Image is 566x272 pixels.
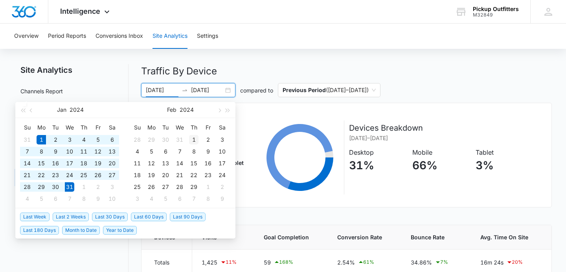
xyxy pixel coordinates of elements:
[34,157,48,169] td: 2024-01-15
[62,134,77,146] td: 2024-01-03
[189,170,198,180] div: 22
[22,135,32,144] div: 31
[187,146,201,157] td: 2024-02-08
[105,157,119,169] td: 2024-01-20
[144,181,158,193] td: 2024-02-26
[349,134,539,142] p: [DATE] – [DATE]
[132,135,142,144] div: 28
[77,181,91,193] td: 2024-02-01
[51,159,60,168] div: 16
[283,87,326,93] p: Previous Period
[175,135,184,144] div: 31
[22,194,32,204] div: 4
[173,146,187,157] td: 2024-02-07
[189,147,198,156] div: 8
[201,181,215,193] td: 2024-03-01
[476,157,533,174] p: 3%
[20,146,34,157] td: 2024-01-07
[349,157,407,174] p: 31%
[65,135,74,144] div: 3
[215,193,229,205] td: 2024-03-09
[203,159,213,168] div: 16
[473,6,519,12] div: account name
[158,157,173,169] td: 2024-02-13
[189,159,198,168] div: 15
[158,181,173,193] td: 2024-02-27
[22,159,32,168] div: 14
[217,170,227,180] div: 24
[173,157,187,169] td: 2024-02-14
[107,182,117,192] div: 3
[91,146,105,157] td: 2024-01-12
[37,182,46,192] div: 29
[51,135,60,144] div: 2
[130,146,144,157] td: 2024-02-04
[147,147,156,156] div: 5
[37,194,46,204] div: 5
[91,121,105,134] th: Fr
[22,182,32,192] div: 28
[65,194,74,204] div: 7
[105,146,119,157] td: 2024-01-13
[144,193,158,205] td: 2024-03-04
[187,157,201,169] td: 2024-02-15
[91,134,105,146] td: 2024-01-05
[34,181,48,193] td: 2024-01-29
[175,170,184,180] div: 21
[22,147,32,156] div: 7
[91,157,105,169] td: 2024-01-19
[147,159,156,168] div: 12
[220,257,237,267] div: 11 %
[48,24,86,49] button: Period Reports
[105,121,119,134] th: Sa
[217,135,227,144] div: 3
[161,170,170,180] div: 20
[189,135,198,144] div: 1
[65,170,74,180] div: 24
[77,193,91,205] td: 2024-02-08
[217,182,227,192] div: 2
[349,122,539,134] p: Devices Breakdown
[476,148,533,157] p: Tablet
[131,213,167,221] span: Last 60 Days
[105,193,119,205] td: 2024-02-10
[60,7,100,15] span: Intelligence
[107,170,117,180] div: 27
[264,257,319,267] div: 59
[203,147,213,156] div: 9
[506,257,523,267] div: 20 %
[79,159,88,168] div: 18
[48,157,62,169] td: 2024-01-16
[93,135,103,144] div: 5
[37,170,46,180] div: 22
[158,169,173,181] td: 2024-02-20
[187,134,201,146] td: 2024-02-01
[53,213,89,221] span: Last 2 Weeks
[412,148,470,157] p: Mobile
[173,121,187,134] th: We
[187,121,201,134] th: Th
[48,121,62,134] th: Tu
[141,64,552,78] p: Traffic By Device
[161,182,170,192] div: 27
[20,226,59,235] span: Last 180 Days
[201,134,215,146] td: 2024-02-02
[65,182,74,192] div: 31
[153,24,187,49] button: Site Analytics
[51,147,60,156] div: 9
[189,194,198,204] div: 7
[227,159,244,167] p: Tablet
[203,182,213,192] div: 1
[202,257,245,267] div: 1,425
[22,170,32,180] div: 21
[65,147,74,156] div: 10
[79,135,88,144] div: 4
[146,86,178,94] input: Start date
[130,193,144,205] td: 2024-03-03
[182,87,188,93] span: to
[144,134,158,146] td: 2024-01-29
[217,147,227,156] div: 10
[337,233,391,241] span: Conversion Rate
[37,159,46,168] div: 15
[158,134,173,146] td: 2024-01-30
